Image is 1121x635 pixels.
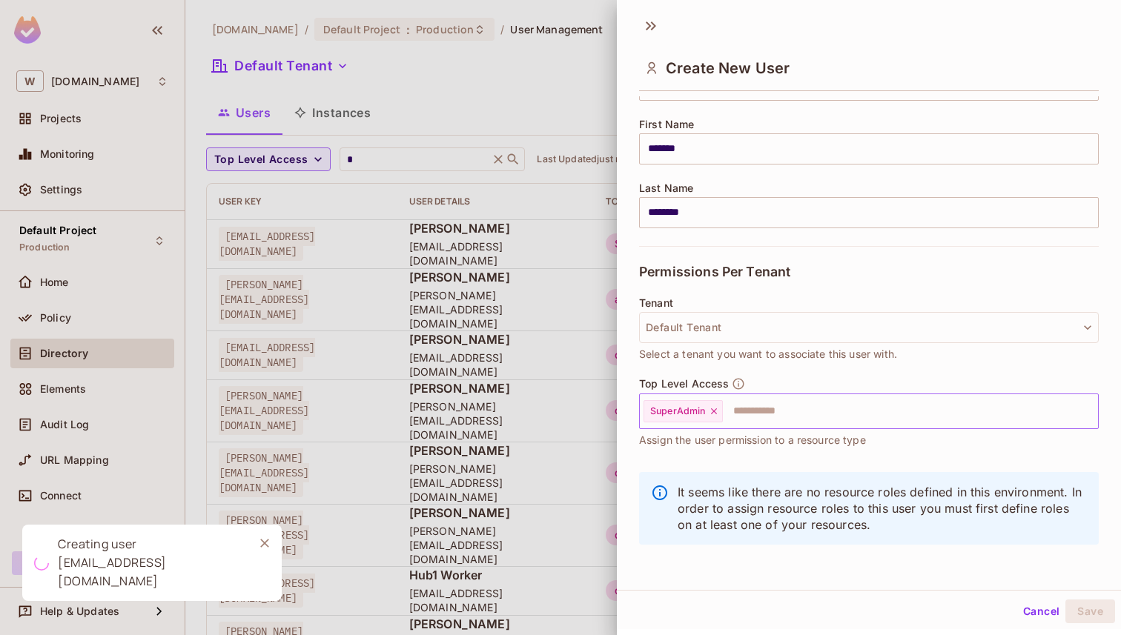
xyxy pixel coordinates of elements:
p: It seems like there are no resource roles defined in this environment. In order to assign resourc... [678,484,1087,533]
button: Close [254,532,276,554]
span: First Name [639,119,695,130]
button: Default Tenant [639,312,1099,343]
button: Open [1091,409,1094,412]
button: Save [1065,599,1115,623]
span: Create New User [666,59,790,77]
span: Top Level Access [639,378,729,390]
button: Cancel [1017,599,1065,623]
span: Tenant [639,297,673,309]
div: SuperAdmin [644,400,723,422]
span: Permissions Per Tenant [639,265,790,279]
span: SuperAdmin [650,405,706,417]
span: Select a tenant you want to associate this user with. [639,346,897,362]
span: Assign the user permission to a resource type [639,432,866,448]
div: Creating user [EMAIL_ADDRESS][DOMAIN_NAME] [58,535,242,591]
span: Last Name [639,182,693,194]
